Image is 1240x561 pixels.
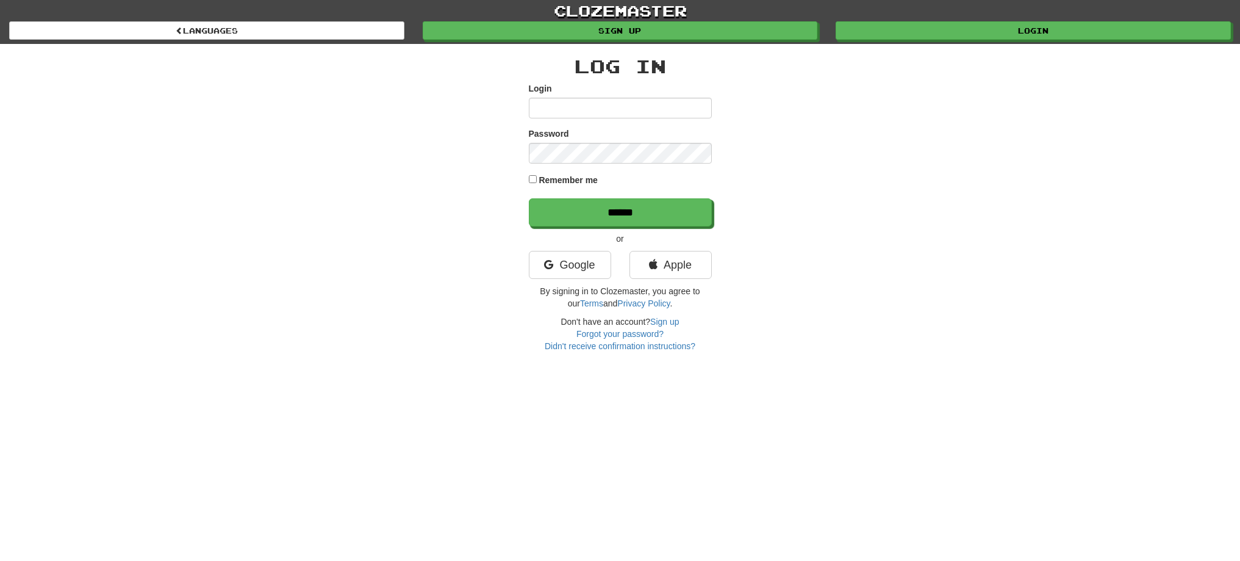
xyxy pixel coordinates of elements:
div: Don't have an account? [529,316,712,352]
label: Password [529,128,569,140]
a: Sign up [650,317,679,327]
label: Login [529,82,552,95]
label: Remember me [539,174,598,186]
h2: Log In [529,56,712,76]
a: Terms [580,299,603,308]
a: Privacy Policy [617,299,670,308]
p: or [529,233,712,245]
a: Sign up [423,21,818,40]
a: Forgot your password? [576,329,664,339]
a: Google [529,251,611,279]
a: Apple [629,251,712,279]
a: Languages [9,21,404,40]
p: By signing in to Clozemaster, you agree to our and . [529,285,712,309]
a: Login [836,21,1231,40]
a: Didn't receive confirmation instructions? [545,341,695,351]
